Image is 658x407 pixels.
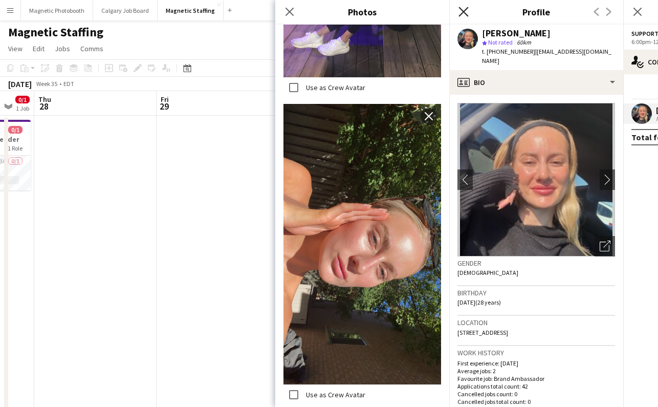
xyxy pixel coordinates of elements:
label: Use as Crew Avatar [304,390,365,399]
div: [DATE] [8,79,32,89]
a: View [4,42,27,55]
span: View [8,44,23,53]
span: Week 35 [34,80,59,88]
span: 29 [159,100,169,112]
h3: Location [457,318,615,327]
h3: Birthday [457,288,615,297]
div: Bio [449,70,623,95]
button: Calgary Job Board [93,1,158,20]
span: 0/1 [8,126,23,134]
span: 60km [515,38,533,46]
span: Not rated [488,38,513,46]
span: 0/1 [15,96,30,103]
a: Edit [29,42,49,55]
p: Favourite job: Brand Ambassador [457,375,615,382]
span: 28 [37,100,51,112]
h1: Magnetic Staffing [8,25,103,40]
span: | [EMAIL_ADDRESS][DOMAIN_NAME] [482,48,611,65]
span: t. [PHONE_NUMBER] [482,48,535,55]
span: Fri [161,95,169,104]
img: Crew avatar or photo [457,103,615,256]
a: Jobs [51,42,74,55]
span: [DATE] (28 years) [457,298,501,306]
button: Magnetic Photobooth [21,1,93,20]
label: Use as Crew Avatar [304,83,365,92]
h3: Work history [457,348,615,357]
p: Cancelled jobs count: 0 [457,390,615,398]
div: [PERSON_NAME] [482,29,551,38]
a: Comms [76,42,107,55]
p: Average jobs: 2 [457,367,615,375]
p: Applications total count: 42 [457,382,615,390]
span: Jobs [55,44,70,53]
div: EDT [63,80,74,88]
h3: Photos [275,5,449,18]
p: Cancelled jobs total count: 0 [457,398,615,405]
span: [STREET_ADDRESS] [457,329,508,336]
h3: Gender [457,259,615,268]
div: 1 Job [16,104,29,112]
div: Open photos pop-in [595,236,615,256]
img: Crew photo 935266 [283,104,441,384]
span: Comms [80,44,103,53]
h3: Profile [449,5,623,18]
button: Magnetic Staffing [158,1,224,20]
span: [DEMOGRAPHIC_DATA] [457,269,518,276]
span: Thu [38,95,51,104]
span: Edit [33,44,45,53]
span: 1 Role [8,144,23,152]
p: First experience: [DATE] [457,359,615,367]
